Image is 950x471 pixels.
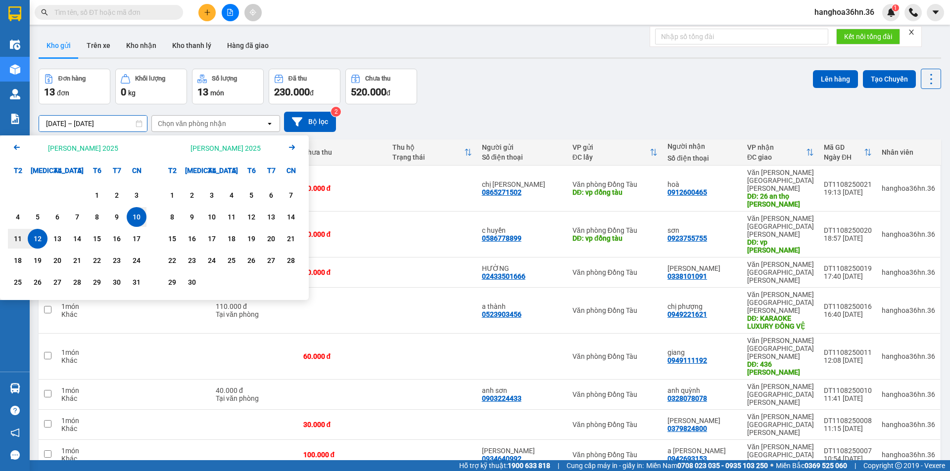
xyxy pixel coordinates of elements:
[10,64,20,75] img: warehouse-icon
[931,8,940,17] span: caret-down
[482,180,563,188] div: chị vân
[87,207,107,227] div: Choose Thứ Sáu, tháng 08 8 2025. It's available.
[185,211,199,223] div: 9
[266,120,274,128] svg: open
[47,207,67,227] div: Choose Thứ Tư, tháng 08 6 2025. It's available.
[241,185,261,205] div: Choose Thứ Sáu, tháng 09 5 2025. It's available.
[50,276,64,288] div: 27
[61,302,122,310] div: 1 món
[87,272,107,292] div: Choose Thứ Sáu, tháng 08 29 2025. It's available.
[667,272,707,280] div: 0338101091
[121,86,126,98] span: 0
[284,189,298,201] div: 7
[47,161,67,180] div: T4
[482,153,563,161] div: Số điện thoại
[204,9,211,16] span: plus
[107,207,127,227] div: Choose Thứ Bảy, tháng 08 9 2025. It's available.
[70,276,84,288] div: 28
[482,226,563,234] div: c huyền
[824,226,872,234] div: DT1108250020
[216,386,293,394] div: 40.000 đ
[351,86,386,98] span: 520.000
[244,233,258,245] div: 19
[110,276,124,288] div: 30
[61,394,122,402] div: Khác
[87,161,107,180] div: T6
[824,272,872,280] div: 17:40 [DATE]
[225,255,238,266] div: 25
[31,233,45,245] div: 12
[365,75,390,82] div: Chưa thu
[655,29,828,44] input: Nhập số tổng đài
[908,29,915,36] span: close
[747,169,814,192] div: Văn [PERSON_NAME][GEOGRAPHIC_DATA][PERSON_NAME]
[54,7,171,18] input: Tìm tên, số ĐT hoặc mã đơn
[386,89,390,97] span: đ
[48,143,118,153] div: [PERSON_NAME] 2025
[58,75,86,82] div: Đơn hàng
[192,69,264,104] button: Số lượng13món
[90,255,104,266] div: 22
[130,255,143,266] div: 24
[205,211,219,223] div: 10
[303,230,383,238] div: 30.000 đ
[11,255,25,266] div: 18
[824,302,872,310] div: DT1108250016
[286,141,298,155] button: Next month.
[185,276,199,288] div: 30
[482,394,522,402] div: 0903224433
[61,310,122,318] div: Khác
[8,251,28,270] div: Choose Thứ Hai, tháng 08 18 2025. It's available.
[261,185,281,205] div: Choose Thứ Bảy, tháng 09 6 2025. It's available.
[281,185,301,205] div: Choose Chủ Nhật, tháng 09 7 2025. It's available.
[824,417,872,425] div: DT1108250008
[110,255,124,266] div: 23
[222,229,241,249] div: Choose Thứ Năm, tháng 09 18 2025. It's available.
[667,394,707,402] div: 0328078078
[79,34,118,57] button: Trên xe
[61,425,122,432] div: Khác
[667,356,707,364] div: 0949111192
[882,184,935,192] div: hanghoa36hn.36
[824,188,872,196] div: 19:13 [DATE]
[331,107,341,117] sup: 2
[107,161,127,180] div: T7
[244,211,258,223] div: 12
[165,211,179,223] div: 8
[182,272,202,292] div: Choose Thứ Ba, tháng 09 30 2025. It's available.
[824,234,872,242] div: 18:57 [DATE]
[162,272,182,292] div: Choose Thứ Hai, tháng 09 29 2025. It's available.
[284,211,298,223] div: 14
[8,6,21,21] img: logo-vxr
[10,406,20,415] span: question-circle
[162,185,182,205] div: Choose Thứ Hai, tháng 09 1 2025. It's available.
[747,153,806,161] div: ĐC giao
[90,211,104,223] div: 8
[747,360,814,376] div: DĐ: 436 trần phú
[158,119,226,128] div: Chọn văn phòng nhận
[882,306,935,314] div: hanghoa36hn.36
[70,255,84,266] div: 21
[205,233,219,245] div: 17
[127,161,146,180] div: CN
[667,188,707,196] div: 0912600465
[882,230,935,238] div: hanghoa36hn.36
[41,9,48,16] span: search
[222,251,241,270] div: Choose Thứ Năm, tháng 09 25 2025. It's available.
[264,255,278,266] div: 27
[11,276,25,288] div: 25
[202,161,222,180] div: T4
[50,211,64,223] div: 6
[824,153,864,161] div: Ngày ĐH
[887,8,896,17] img: icon-new-feature
[198,4,216,21] button: plus
[747,291,814,314] div: Văn [PERSON_NAME][GEOGRAPHIC_DATA][PERSON_NAME]
[107,229,127,249] div: Choose Thứ Bảy, tháng 08 16 2025. It's available.
[130,276,143,288] div: 31
[667,417,737,425] div: gigi
[127,251,146,270] div: Choose Chủ Nhật, tháng 08 24 2025. It's available.
[130,189,143,201] div: 3
[284,233,298,245] div: 21
[222,4,239,21] button: file-add
[162,229,182,249] div: Choose Thứ Hai, tháng 09 15 2025. It's available.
